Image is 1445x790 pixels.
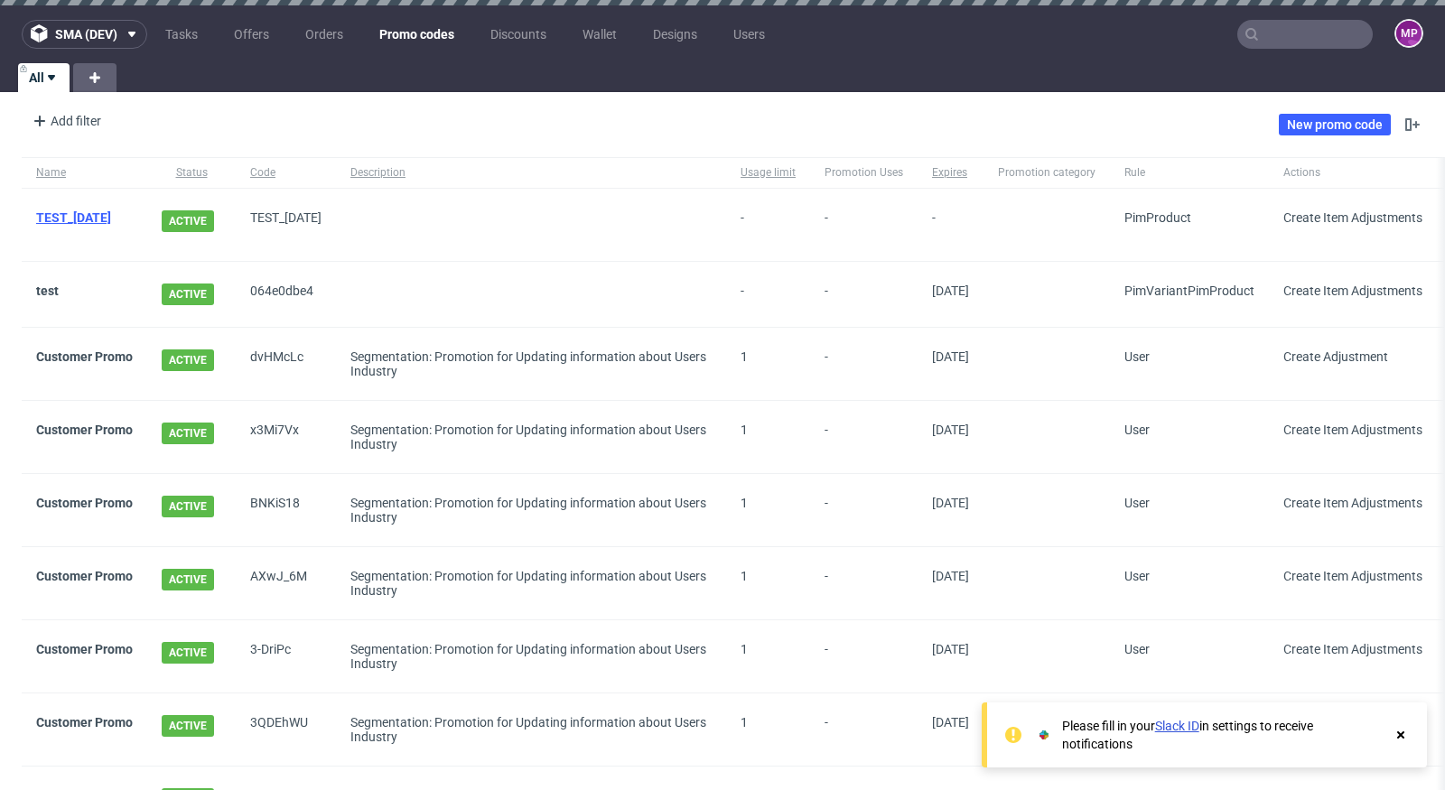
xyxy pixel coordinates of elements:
span: - [825,569,903,598]
span: [DATE] [932,642,969,656]
div: Please fill in your in settings to receive notifications [1062,717,1384,753]
span: x3Mi7Vx [250,423,322,451]
a: Users [722,20,776,49]
span: Create Item Adjustments [1283,569,1422,583]
span: Create Adjustment [1283,349,1388,364]
span: [DATE] [932,715,969,730]
span: - [825,210,903,239]
span: Expires [932,165,969,181]
a: Offers [223,20,280,49]
span: 1 [741,715,748,730]
span: Usage limit [741,165,796,181]
div: Segmentation: Promotion for Updating information about Users Industry [350,496,712,525]
span: - [825,715,903,744]
button: sma (dev) [22,20,147,49]
a: TEST_[DATE] [36,210,111,225]
span: Actions [1283,165,1422,181]
span: Create Item Adjustments [1283,210,1422,225]
span: PimVariant PimProduct [1124,283,1254,298]
span: User [1124,349,1150,364]
span: Rule [1124,165,1254,181]
span: User [1124,569,1150,583]
span: TEST_[DATE] [250,210,322,239]
div: Segmentation: Promotion for Updating information about Users Industry [350,715,712,744]
div: Segmentation: Promotion for Updating information about Users Industry [350,349,712,378]
span: 1 [741,349,748,364]
span: Promotion category [998,165,1095,181]
span: Create Item Adjustments [1283,642,1422,656]
span: 3QDEhWU [250,715,322,744]
span: Description [350,165,712,181]
a: test [36,283,59,298]
span: Create Item Adjustments [1283,496,1422,510]
span: ACTIVE [162,569,214,590]
span: 064e0dbe4 [250,283,322,305]
span: [DATE] [932,349,969,364]
a: New promo code [1279,114,1391,135]
a: Customer Promo [36,423,133,437]
img: Slack [1035,726,1053,744]
span: - [825,496,903,525]
span: - [825,642,903,671]
span: ACTIVE [162,349,214,371]
span: User [1124,423,1150,437]
span: ACTIVE [162,210,214,232]
span: PimProduct [1124,210,1191,225]
span: [DATE] [932,423,969,437]
a: Designs [642,20,708,49]
span: - [825,283,903,305]
div: Segmentation: Promotion for Updating information about Users Industry [350,569,712,598]
span: 1 [741,496,748,510]
span: Name [36,165,133,181]
span: [DATE] [932,496,969,510]
a: Slack ID [1155,719,1199,733]
a: Orders [294,20,354,49]
span: ACTIVE [162,496,214,517]
figcaption: MP [1396,21,1422,46]
div: Add filter [25,107,105,135]
span: 1 [741,642,748,656]
div: Segmentation: Promotion for Updating information about Users Industry [350,642,712,671]
span: - [825,349,903,378]
span: ACTIVE [162,715,214,737]
span: [DATE] [932,569,969,583]
span: AXwJ_6M [250,569,322,598]
span: 1 [741,569,748,583]
a: Wallet [572,20,628,49]
span: 1 [741,423,748,437]
a: Customer Promo [36,496,133,510]
span: Promotion Uses [825,165,903,181]
span: 3-DriPc [250,642,322,671]
a: Customer Promo [36,569,133,583]
span: - [741,210,796,239]
a: All [18,63,70,92]
span: - [741,283,796,305]
div: Segmentation: Promotion for Updating information about Users Industry [350,423,712,451]
span: Create Item Adjustments [1283,423,1422,437]
span: [DATE] [932,283,969,298]
span: sma (dev) [55,28,117,41]
span: ACTIVE [162,423,214,444]
span: User [1124,642,1150,656]
span: User [1124,496,1150,510]
a: Discounts [480,20,557,49]
span: dvHMcLc [250,349,322,378]
span: - [932,210,969,239]
span: Code [250,165,322,181]
a: Customer Promo [36,349,133,364]
a: Customer Promo [36,715,133,730]
a: Tasks [154,20,209,49]
a: Promo codes [368,20,465,49]
span: Status [162,165,221,181]
a: Customer Promo [36,642,133,656]
span: - [825,423,903,451]
span: ACTIVE [162,642,214,664]
span: BNKiS18 [250,496,322,525]
span: Create Item Adjustments [1283,283,1422,298]
span: ACTIVE [162,283,214,305]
